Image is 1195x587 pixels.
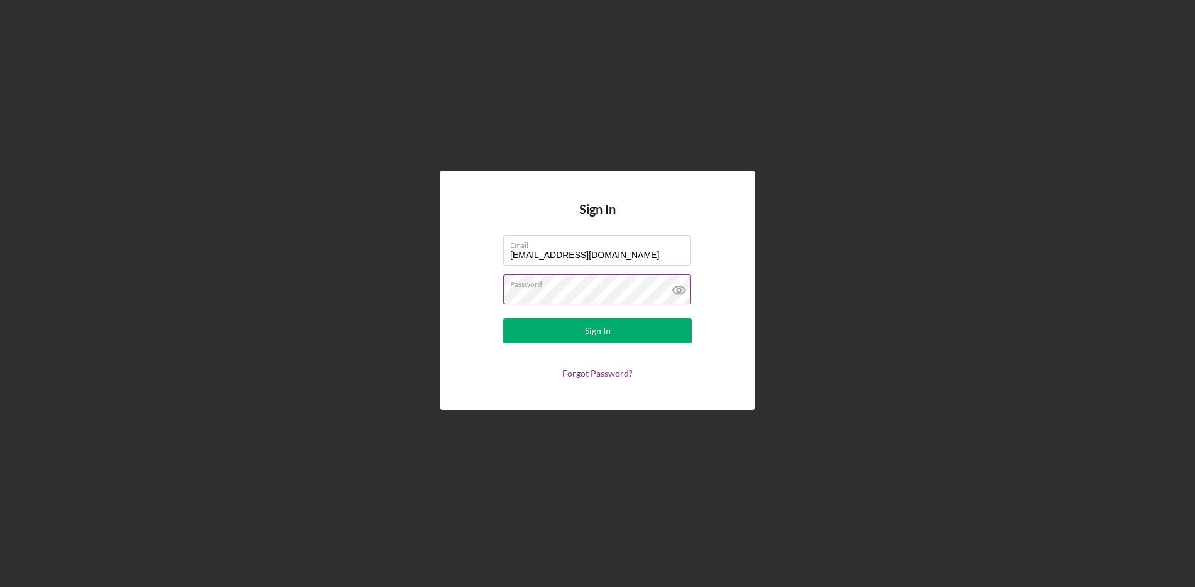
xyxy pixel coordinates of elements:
[503,318,692,343] button: Sign In
[510,275,691,289] label: Password
[585,318,611,343] div: Sign In
[562,368,633,379] a: Forgot Password?
[510,236,691,250] label: Email
[579,202,616,235] h4: Sign In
